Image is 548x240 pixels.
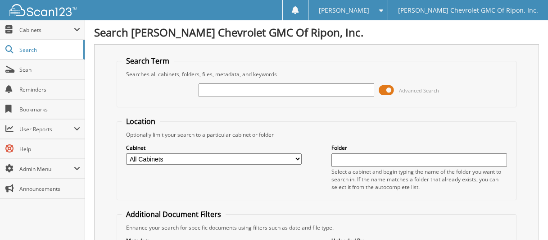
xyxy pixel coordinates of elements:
div: Select a cabinet and begin typing the name of the folder you want to search in. If the name match... [331,168,507,191]
legend: Search Term [122,56,174,66]
span: Scan [19,66,80,74]
span: Admin Menu [19,165,74,173]
div: Enhance your search for specific documents using filters such as date and file type. [122,224,511,231]
span: Advanced Search [399,87,439,94]
div: Optionally limit your search to a particular cabinet or folder [122,131,511,138]
span: Help [19,145,80,153]
span: [PERSON_NAME] Chevrolet GMC Of Ripon, Inc. [398,8,538,13]
span: Announcements [19,185,80,193]
legend: Location [122,116,160,126]
span: Reminders [19,86,80,93]
span: [PERSON_NAME] [319,8,369,13]
img: scan123-logo-white.svg [9,4,77,16]
span: User Reports [19,125,74,133]
span: Bookmarks [19,106,80,113]
legend: Additional Document Filters [122,209,226,219]
iframe: Chat Widget [503,197,548,240]
h1: Search [PERSON_NAME] Chevrolet GMC Of Ripon, Inc. [94,25,539,40]
span: Search [19,46,79,54]
label: Folder [331,144,507,152]
div: Searches all cabinets, folders, files, metadata, and keywords [122,70,511,78]
span: Cabinets [19,26,74,34]
label: Cabinet [126,144,301,152]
